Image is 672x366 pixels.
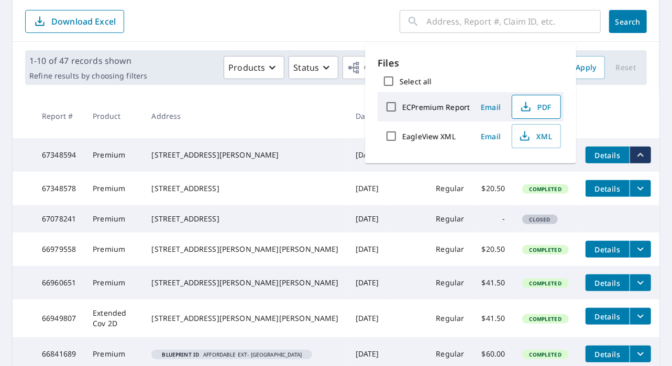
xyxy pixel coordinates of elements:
[84,205,143,232] td: Premium
[586,241,630,258] button: detailsBtn-66979558
[151,214,338,224] div: [STREET_ADDRESS]
[343,56,402,79] button: Orgs
[156,352,308,357] span: AFFORDABLE EXT- [GEOGRAPHIC_DATA]
[29,54,147,67] p: 1-10 of 47 records shown
[512,95,561,119] button: PDF
[576,61,597,74] span: Apply
[473,172,514,205] td: $20.50
[428,205,473,232] td: Regular
[618,17,638,27] span: Search
[473,300,514,337] td: $41.50
[34,93,84,138] th: Report #
[151,313,338,324] div: [STREET_ADDRESS][PERSON_NAME][PERSON_NAME]
[519,130,552,142] span: XML
[34,300,84,337] td: 66949807
[630,308,651,325] button: filesDropdownBtn-66949807
[347,138,388,172] td: [DATE]
[523,351,568,358] span: Completed
[34,205,84,232] td: 67078241
[151,150,338,160] div: [STREET_ADDRESS][PERSON_NAME]
[400,76,432,86] label: Select all
[151,278,338,288] div: [STREET_ADDRESS][PERSON_NAME][PERSON_NAME]
[378,56,564,70] p: Files
[630,147,651,163] button: filesDropdownBtn-67348594
[586,147,630,163] button: detailsBtn-67348594
[523,246,568,253] span: Completed
[428,232,473,266] td: Regular
[151,244,338,254] div: [STREET_ADDRESS][PERSON_NAME][PERSON_NAME]
[34,172,84,205] td: 67348578
[512,124,561,148] button: XML
[567,56,605,79] button: Apply
[478,131,503,141] span: Email
[592,278,623,288] span: Details
[84,138,143,172] td: Premium
[347,205,388,232] td: [DATE]
[586,346,630,362] button: detailsBtn-66841689
[474,128,508,145] button: Email
[347,172,388,205] td: [DATE]
[84,232,143,266] td: Premium
[29,71,147,81] p: Refine results by choosing filters
[289,56,338,79] button: Status
[630,180,651,197] button: filesDropdownBtn-67348578
[473,205,514,232] td: -
[586,308,630,325] button: detailsBtn-66949807
[34,138,84,172] td: 67348594
[592,312,623,321] span: Details
[162,352,199,357] em: Blueprint ID
[478,102,503,112] span: Email
[592,150,623,160] span: Details
[402,102,470,112] label: ECPremium Report
[224,56,284,79] button: Products
[523,315,568,323] span: Completed
[84,93,143,138] th: Product
[473,266,514,300] td: $41.50
[428,300,473,337] td: Regular
[84,300,143,337] td: Extended Cov 2D
[293,61,319,74] p: Status
[402,131,456,141] label: EagleView XML
[25,10,124,33] button: Download Excel
[586,274,630,291] button: detailsBtn-66960651
[630,241,651,258] button: filesDropdownBtn-66979558
[523,216,557,223] span: Closed
[523,185,568,193] span: Completed
[84,172,143,205] td: Premium
[347,93,388,138] th: Date
[592,184,623,194] span: Details
[474,99,508,115] button: Email
[228,61,265,74] p: Products
[51,16,116,27] p: Download Excel
[151,183,338,194] div: [STREET_ADDRESS]
[347,232,388,266] td: [DATE]
[473,232,514,266] td: $20.50
[592,349,623,359] span: Details
[630,274,651,291] button: filesDropdownBtn-66960651
[609,10,647,33] button: Search
[592,245,623,254] span: Details
[586,180,630,197] button: detailsBtn-67348578
[84,266,143,300] td: Premium
[523,280,568,287] span: Completed
[347,61,382,74] span: Orgs
[630,346,651,362] button: filesDropdownBtn-66841689
[34,266,84,300] td: 66960651
[347,300,388,337] td: [DATE]
[143,93,347,138] th: Address
[428,172,473,205] td: Regular
[34,232,84,266] td: 66979558
[519,101,552,113] span: PDF
[427,7,601,36] input: Address, Report #, Claim ID, etc.
[428,266,473,300] td: Regular
[347,266,388,300] td: [DATE]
